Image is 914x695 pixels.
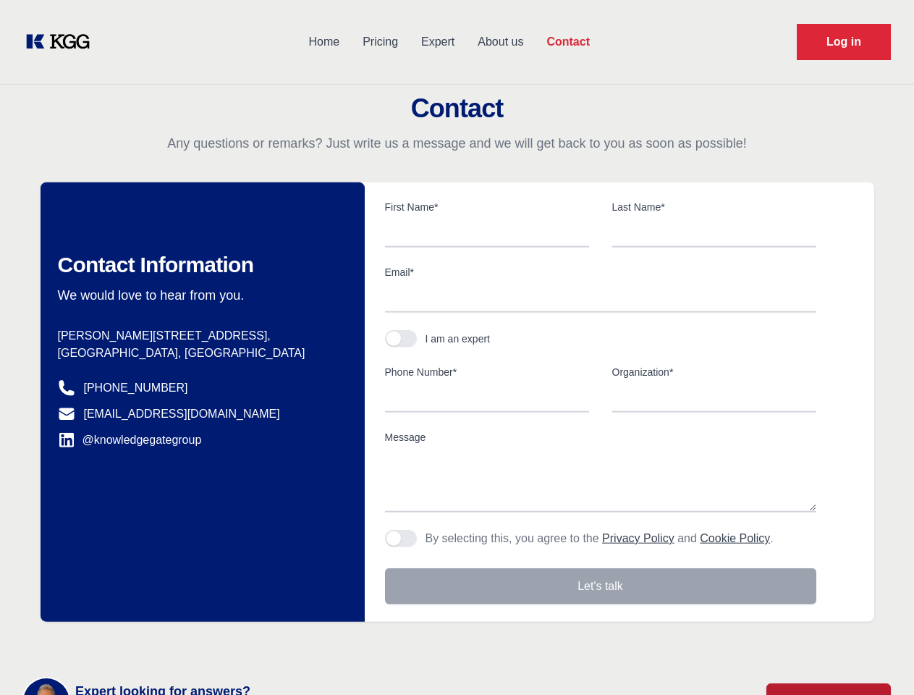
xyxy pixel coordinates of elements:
h2: Contact [17,94,897,123]
p: By selecting this, you agree to the and . [426,530,774,547]
p: [GEOGRAPHIC_DATA], [GEOGRAPHIC_DATA] [58,345,342,362]
label: Message [385,430,816,445]
button: Let's talk [385,568,816,605]
label: First Name* [385,200,589,214]
h2: Contact Information [58,252,342,278]
label: Organization* [612,365,816,379]
p: Any questions or remarks? Just write us a message and we will get back to you as soon as possible! [17,135,897,152]
a: [PHONE_NUMBER] [84,379,188,397]
a: Request Demo [797,24,891,60]
a: Expert [410,23,466,61]
label: Last Name* [612,200,816,214]
div: I am an expert [426,332,491,346]
a: @knowledgegategroup [58,431,202,449]
label: Phone Number* [385,365,589,379]
a: Cookie Policy [700,532,770,544]
a: Home [297,23,351,61]
iframe: Chat Widget [842,625,914,695]
label: Email* [385,265,816,279]
a: Privacy Policy [602,532,674,544]
a: [EMAIL_ADDRESS][DOMAIN_NAME] [84,405,280,423]
div: Cookie settings [16,681,89,689]
a: Contact [535,23,601,61]
p: [PERSON_NAME][STREET_ADDRESS], [58,327,342,345]
a: About us [466,23,535,61]
a: Pricing [351,23,410,61]
a: KOL Knowledge Platform: Talk to Key External Experts (KEE) [23,30,101,54]
p: We would love to hear from you. [58,287,342,304]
